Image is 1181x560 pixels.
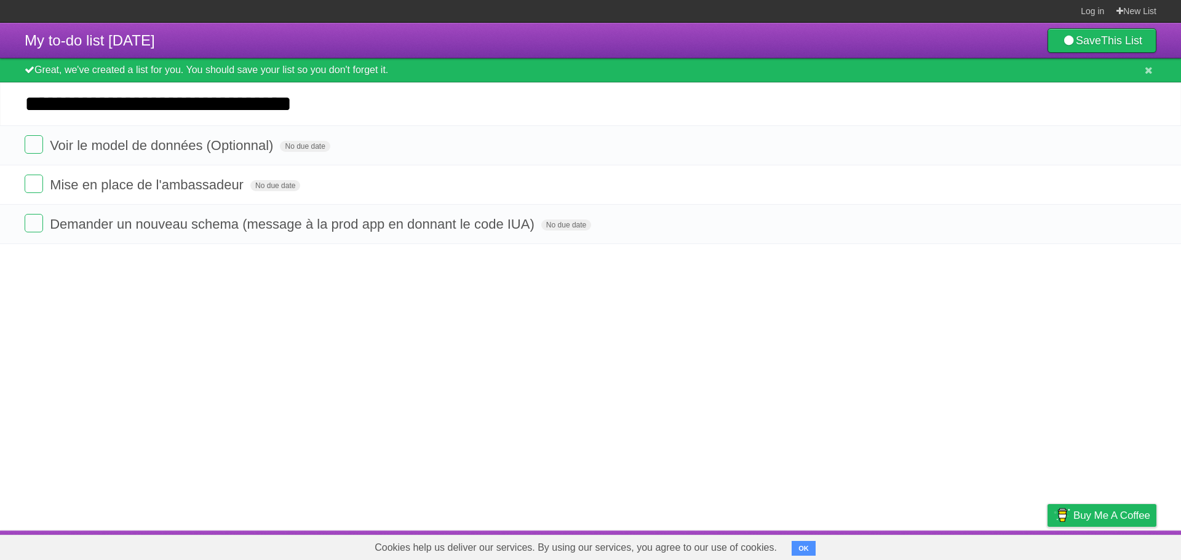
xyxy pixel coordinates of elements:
a: Terms [990,534,1017,557]
a: Suggest a feature [1079,534,1156,557]
span: My to-do list [DATE] [25,32,155,49]
a: Privacy [1032,534,1064,557]
span: Demander un nouveau schema (message à la prod app en donnant le code IUA) [50,216,538,232]
span: Buy me a coffee [1073,505,1150,526]
span: Cookies help us deliver our services. By using our services, you agree to our use of cookies. [362,535,789,560]
label: Done [25,175,43,193]
a: SaveThis List [1048,28,1156,53]
a: Buy me a coffee [1048,504,1156,527]
span: Voir le model de données (Optionnal) [50,138,276,153]
span: No due date [541,219,591,231]
label: Done [25,214,43,232]
label: Done [25,135,43,154]
b: This List [1101,34,1142,47]
img: Buy me a coffee [1054,505,1070,526]
a: Developers [925,534,974,557]
button: OK [792,541,816,556]
span: No due date [280,141,330,152]
span: Mise en place de l'ambassadeur [50,177,247,192]
span: No due date [250,180,300,191]
a: About [884,534,910,557]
